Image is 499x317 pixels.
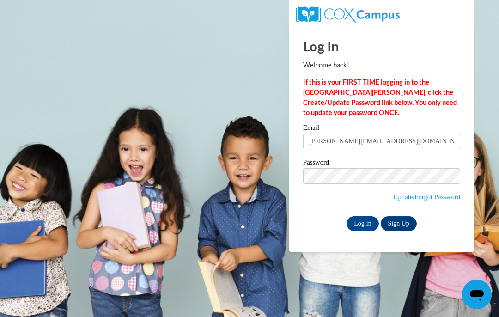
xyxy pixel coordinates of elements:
[347,217,379,232] input: Log In
[303,159,460,169] label: Password
[303,61,460,71] p: Welcome back!
[303,125,460,134] label: Email
[303,37,460,56] h1: Log In
[296,7,400,24] img: COX Campus
[381,217,417,232] a: Sign Up
[393,194,460,201] a: Update/Forgot Password
[462,280,492,310] iframe: Button to launch messaging window
[303,79,457,117] strong: If this is your FIRST TIME logging in to the [GEOGRAPHIC_DATA][PERSON_NAME], click the Create/Upd...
